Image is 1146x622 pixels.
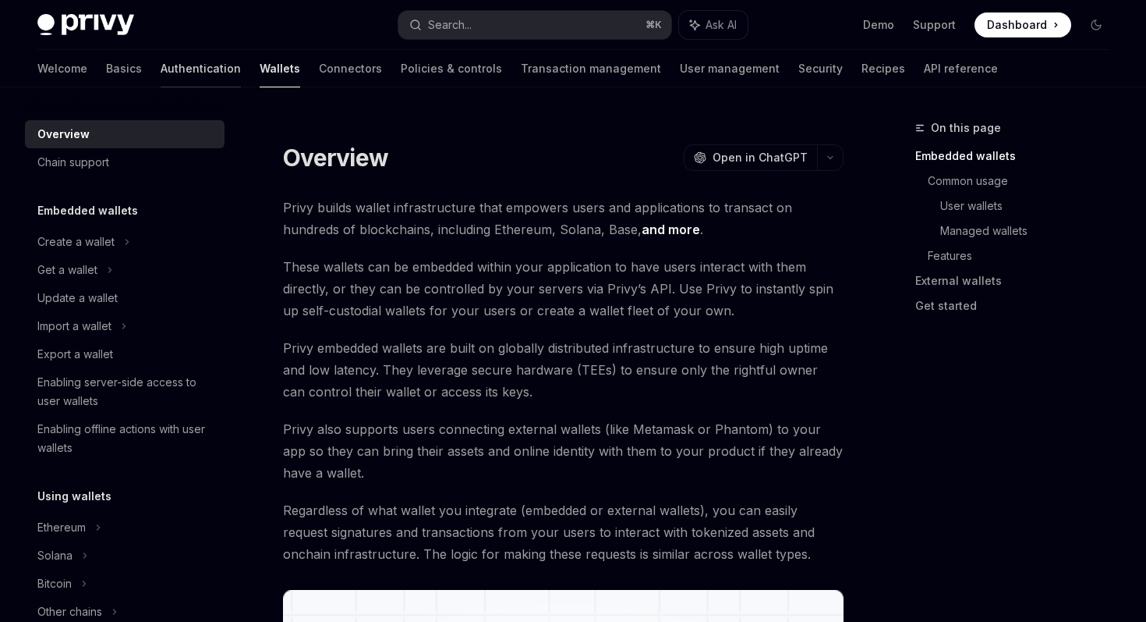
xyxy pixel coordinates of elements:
div: Bitcoin [37,574,72,593]
span: ⌘ K [646,19,662,31]
div: Other chains [37,602,102,621]
a: Support [913,17,956,33]
button: Open in ChatGPT [684,144,817,171]
span: Privy builds wallet infrastructure that empowers users and applications to transact on hundreds o... [283,197,844,240]
div: Enabling server-side access to user wallets [37,373,215,411]
a: Embedded wallets [915,144,1121,169]
div: Ethereum [37,518,86,537]
button: Toggle dark mode [1084,12,1109,37]
a: Managed wallets [940,219,1121,243]
h5: Embedded wallets [37,201,138,220]
span: Privy embedded wallets are built on globally distributed infrastructure to ensure high uptime and... [283,337,844,403]
span: Privy also supports users connecting external wallets (like Metamask or Phantom) to your app so t... [283,418,844,484]
a: Security [798,50,843,87]
div: Export a wallet [37,345,113,364]
img: dark logo [37,14,134,36]
a: Connectors [319,50,382,87]
a: Recipes [861,50,905,87]
a: Export a wallet [25,340,225,368]
a: User management [680,50,780,87]
h5: Using wallets [37,487,111,506]
div: Search... [428,16,472,34]
a: Overview [25,120,225,148]
div: Chain support [37,153,109,172]
a: Features [928,243,1121,268]
div: Solana [37,546,73,565]
h1: Overview [283,144,388,172]
a: Get started [915,293,1121,318]
a: Policies & controls [401,50,502,87]
a: External wallets [915,268,1121,293]
span: Dashboard [987,17,1047,33]
a: Chain support [25,148,225,176]
button: Ask AI [679,11,748,39]
div: Create a wallet [37,233,115,251]
a: Dashboard [974,12,1071,37]
a: Basics [106,50,142,87]
a: Transaction management [521,50,661,87]
a: Demo [863,17,894,33]
a: Wallets [260,50,300,87]
a: Update a wallet [25,284,225,312]
span: Regardless of what wallet you integrate (embedded or external wallets), you can easily request si... [283,499,844,565]
a: API reference [924,50,998,87]
a: and more [642,222,700,238]
span: Open in ChatGPT [713,150,808,165]
div: Overview [37,125,90,144]
a: Enabling offline actions with user wallets [25,415,225,462]
a: Enabling server-side access to user wallets [25,368,225,415]
span: These wallets can be embedded within your application to have users interact with them directly, ... [283,256,844,322]
button: Search...⌘K [398,11,670,39]
span: Ask AI [706,17,737,33]
a: Authentication [161,50,241,87]
span: On this page [931,119,1001,137]
div: Enabling offline actions with user wallets [37,420,215,457]
a: Welcome [37,50,87,87]
div: Update a wallet [37,289,118,307]
div: Get a wallet [37,261,97,279]
div: Import a wallet [37,317,111,336]
a: Common usage [928,169,1121,194]
a: User wallets [940,194,1121,219]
